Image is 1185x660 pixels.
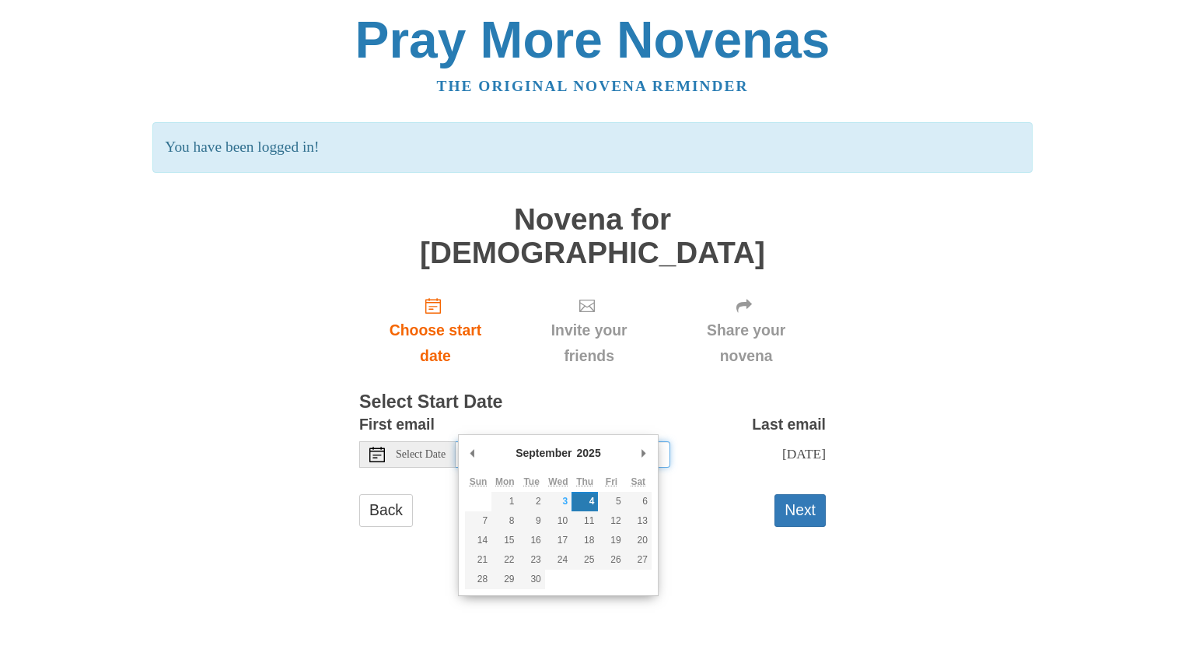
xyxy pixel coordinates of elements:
button: 20 [625,531,652,550]
div: Click "Next" to confirm your start date first. [666,285,826,377]
button: 30 [519,570,545,589]
button: 19 [598,531,624,550]
abbr: Thursday [576,476,593,487]
button: 1 [491,492,518,511]
input: Use the arrow keys to pick a date [456,441,670,468]
button: Previous Month [465,441,481,465]
button: 21 [465,550,491,570]
button: 17 [545,531,572,550]
button: 3 [545,492,572,511]
a: The original novena reminder [437,78,749,94]
button: 25 [572,550,598,570]
button: Next Month [636,441,652,465]
div: Click "Next" to confirm your start date first. [512,285,666,377]
button: 6 [625,492,652,511]
abbr: Wednesday [548,476,568,487]
button: 23 [519,550,545,570]
abbr: Tuesday [523,476,539,487]
button: 5 [598,492,624,511]
button: 15 [491,531,518,550]
div: September [513,441,574,465]
button: 29 [491,570,518,589]
div: 2025 [575,441,603,465]
abbr: Sunday [470,476,488,487]
span: Invite your friends [527,318,651,369]
span: Choose start date [375,318,496,369]
button: 7 [465,511,491,531]
button: 8 [491,511,518,531]
abbr: Friday [606,476,617,487]
button: 18 [572,531,598,550]
span: Select Date [396,449,446,460]
button: 12 [598,511,624,531]
button: 26 [598,550,624,570]
button: 22 [491,550,518,570]
button: 28 [465,570,491,589]
a: Back [359,494,413,526]
button: Next [774,494,826,526]
button: 13 [625,511,652,531]
button: 9 [519,511,545,531]
button: 2 [519,492,545,511]
button: 4 [572,492,598,511]
button: 14 [465,531,491,550]
p: You have been logged in! [152,122,1032,173]
button: 24 [545,550,572,570]
label: Last email [752,412,826,437]
span: [DATE] [782,446,826,462]
button: 27 [625,550,652,570]
abbr: Saturday [631,476,645,487]
a: Choose start date [359,285,512,377]
button: 11 [572,511,598,531]
label: First email [359,412,435,437]
span: Share your novena [682,318,810,369]
abbr: Monday [495,476,515,487]
h1: Novena for [DEMOGRAPHIC_DATA] [359,203,826,269]
h3: Select Start Date [359,392,826,412]
a: Pray More Novenas [355,11,830,68]
button: 10 [545,511,572,531]
button: 16 [519,531,545,550]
